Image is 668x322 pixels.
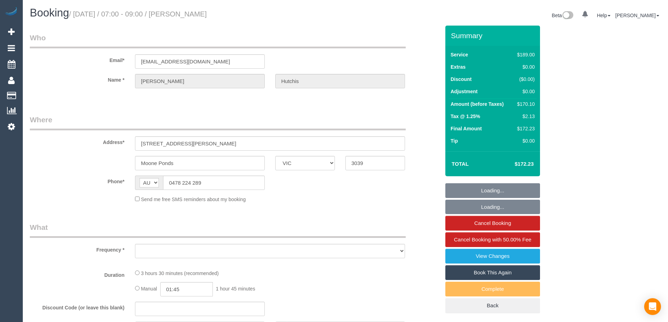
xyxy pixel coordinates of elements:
a: Cancel Booking [445,216,540,231]
input: Email* [135,54,265,69]
h3: Summary [451,32,537,40]
input: Last Name* [275,74,405,88]
a: [PERSON_NAME] [615,13,659,18]
input: Phone* [163,176,265,190]
span: 3 hours 30 minutes (recommended) [141,270,219,276]
span: 1 hour 45 minutes [216,286,255,292]
div: $0.00 [514,88,535,95]
a: Book This Again [445,265,540,280]
label: Final Amount [451,125,482,132]
label: Tax @ 1.25% [451,113,480,120]
legend: Where [30,115,406,130]
small: / [DATE] / 07:00 - 09:00 / [PERSON_NAME] [69,10,207,18]
label: Adjustment [451,88,478,95]
div: $0.00 [514,63,535,70]
label: Email* [25,54,130,64]
span: Booking [30,7,69,19]
strong: Total [452,161,469,167]
label: Tip [451,137,458,144]
div: $2.13 [514,113,535,120]
label: Duration [25,269,130,279]
a: View Changes [445,249,540,263]
div: $189.00 [514,51,535,58]
legend: What [30,222,406,238]
input: Post Code* [345,156,405,170]
a: Cancel Booking with 50.00% Fee [445,232,540,247]
a: Back [445,298,540,313]
span: Send me free SMS reminders about my booking [141,197,246,202]
label: Frequency * [25,244,130,253]
label: Address* [25,136,130,146]
div: ($0.00) [514,76,535,83]
label: Phone* [25,176,130,185]
h4: $172.23 [494,161,534,167]
span: Cancel Booking with 50.00% Fee [454,237,532,242]
label: Discount Code (or leave this blank) [25,302,130,311]
label: Name * [25,74,130,83]
img: New interface [562,11,573,20]
input: Suburb* [135,156,265,170]
a: Beta [552,13,574,18]
div: $172.23 [514,125,535,132]
a: Help [597,13,610,18]
div: $0.00 [514,137,535,144]
label: Service [451,51,468,58]
input: First Name* [135,74,265,88]
label: Discount [451,76,472,83]
label: Extras [451,63,466,70]
div: $170.10 [514,101,535,108]
div: Open Intercom Messenger [644,298,661,315]
legend: Who [30,33,406,48]
label: Amount (before Taxes) [451,101,504,108]
img: Automaid Logo [4,7,18,17]
span: Manual [141,286,157,292]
